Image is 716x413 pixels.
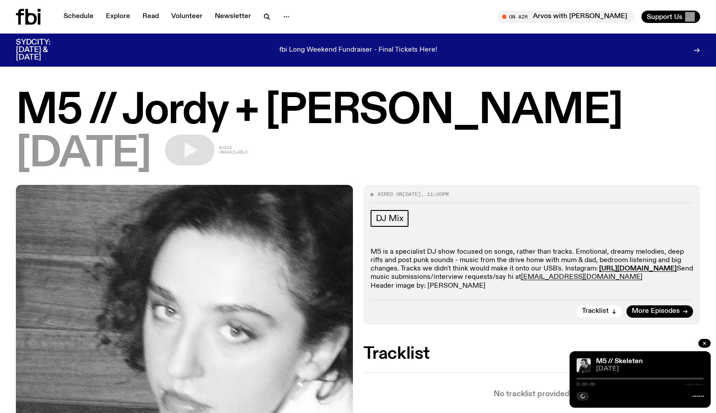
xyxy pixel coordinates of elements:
span: [DATE] [402,191,421,198]
p: No tracklist provided [364,390,701,398]
span: Audio unavailable [219,146,248,154]
a: Newsletter [210,11,256,23]
a: M5 // Skeleten [596,358,643,365]
button: Tracklist [577,305,622,318]
a: [EMAIL_ADDRESS][DOMAIN_NAME] [521,274,642,281]
a: Read [137,11,164,23]
h1: M5 // Jordy + [PERSON_NAME] [16,91,700,131]
span: [DATE] [596,366,704,372]
span: Aired on [378,191,402,198]
span: 0:00:00 [577,382,595,387]
a: [URL][DOMAIN_NAME] [599,265,677,272]
span: , 11:00pm [421,191,449,198]
span: More Episodes [632,308,680,315]
a: DJ Mix [371,210,409,227]
h3: SYDCITY: [DATE] & [DATE] [16,39,72,61]
h2: Tracklist [364,346,701,362]
span: -:--:-- [685,382,704,387]
a: More Episodes [626,305,693,318]
button: On AirArvos with [PERSON_NAME] [498,11,634,23]
span: [DATE] [16,135,151,174]
span: Tracklist [582,308,609,315]
a: Schedule [58,11,99,23]
span: Support Us [647,13,682,21]
button: Support Us [641,11,700,23]
p: M5 is a specialist DJ show focused on songs, rather than tracks. Emotional, dreamy melodies, deep... [371,248,694,290]
a: Explore [101,11,135,23]
a: Volunteer [166,11,208,23]
p: fbi Long Weekend Fundraiser - Final Tickets Here! [279,46,437,54]
span: DJ Mix [376,214,404,223]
